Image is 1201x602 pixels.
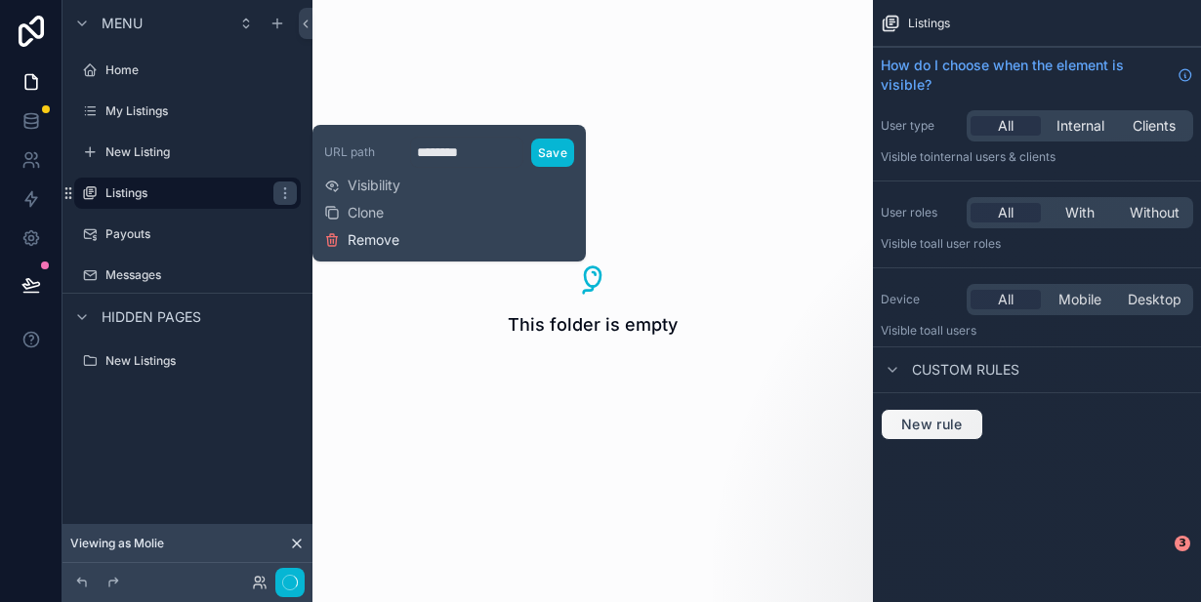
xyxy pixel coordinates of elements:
[1056,116,1104,136] span: Internal
[881,149,1193,165] p: Visible to
[1128,290,1181,309] span: Desktop
[70,536,164,551] span: Viewing as Molie
[931,323,976,338] span: all users
[105,353,297,369] label: New Listings
[881,323,1193,339] p: Visible to
[74,137,301,168] a: New Listing
[74,55,301,86] a: Home
[74,260,301,291] a: Messages
[74,219,301,250] a: Payouts
[1133,116,1176,136] span: Clients
[1065,203,1095,222] span: With
[881,205,959,221] label: User roles
[1175,536,1190,551] span: 3
[881,292,959,307] label: Device
[348,203,384,222] span: Clone
[998,203,1014,222] span: All
[998,116,1014,136] span: All
[1058,290,1101,309] span: Mobile
[908,16,950,31] span: Listings
[912,360,1019,380] span: Custom rules
[810,413,1201,549] iframe: Intercom notifications message
[998,290,1014,309] span: All
[74,96,301,127] a: My Listings
[348,230,399,250] span: Remove
[881,409,983,440] button: New rule
[931,236,1001,251] span: All user roles
[324,203,399,222] button: Clone
[348,176,400,195] span: Visibility
[881,56,1170,95] span: How do I choose when the element is visible?
[508,311,678,339] span: This folder is empty
[881,56,1193,95] a: How do I choose when the element is visible?
[105,185,262,201] label: Listings
[102,307,201,327] span: Hidden pages
[1135,536,1181,582] iframe: Intercom live chat
[931,149,1056,164] span: Internal users & clients
[324,144,402,160] label: URL path
[1130,203,1180,222] span: Without
[881,118,959,134] label: User type
[105,226,297,242] label: Payouts
[105,103,297,119] label: My Listings
[105,144,297,160] label: New Listing
[105,267,297,283] label: Messages
[324,230,399,250] button: Remove
[102,14,143,33] span: Menu
[531,139,574,167] button: Save
[105,62,297,78] label: Home
[324,176,400,195] button: Visibility
[74,345,301,377] a: New Listings
[74,178,301,209] a: Listings
[881,236,1193,252] p: Visible to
